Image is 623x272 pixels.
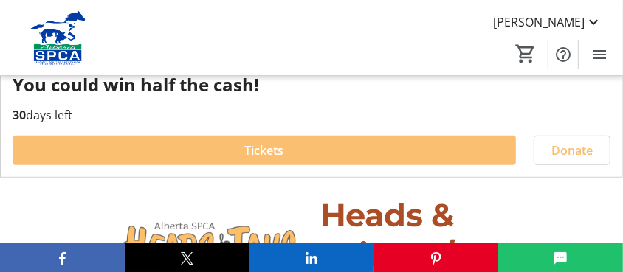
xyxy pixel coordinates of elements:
[13,107,26,123] span: 30
[125,243,249,272] button: X
[534,136,610,165] button: Donate
[13,106,610,124] p: days left
[13,75,610,94] p: You could win half the cash!
[551,142,593,159] span: Donate
[9,10,107,66] img: Alberta SPCA's Logo
[374,243,498,272] button: Pinterest
[481,10,614,34] button: [PERSON_NAME]
[245,142,284,159] span: Tickets
[585,40,614,69] button: Menu
[13,136,516,165] button: Tickets
[249,243,374,272] button: LinkedIn
[498,243,623,272] button: SMS
[512,41,539,67] button: Cart
[493,13,585,31] span: [PERSON_NAME]
[548,40,578,69] button: Help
